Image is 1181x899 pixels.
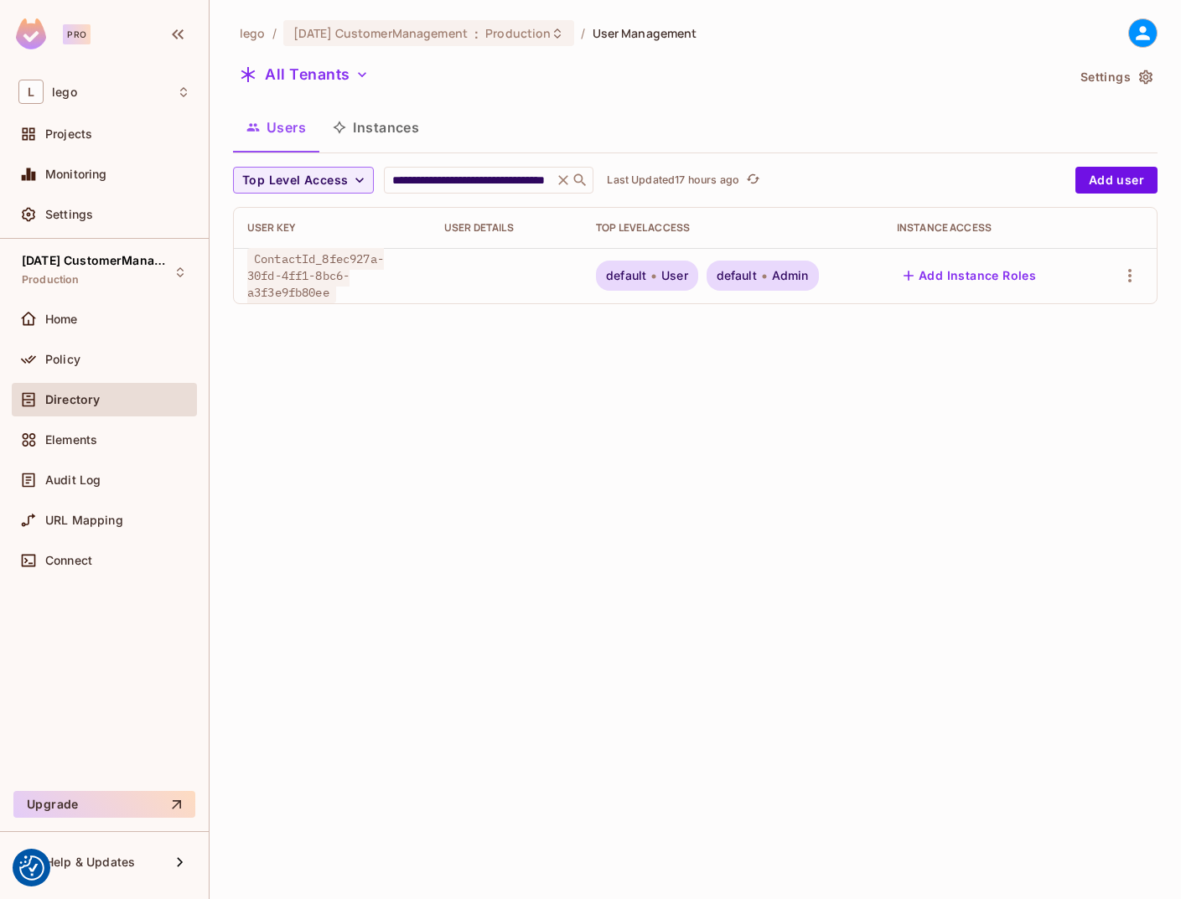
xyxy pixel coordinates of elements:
span: refresh [746,172,760,189]
span: : [474,27,479,40]
button: Add user [1075,167,1158,194]
span: Workspace: lego [52,85,77,99]
span: the active workspace [240,25,266,41]
span: ContactId_8fec927a-30fd-4ff1-8bc6-a3f3e9fb80ee [247,248,384,303]
span: Policy [45,353,80,366]
li: / [272,25,277,41]
span: Home [45,313,78,326]
span: User [661,269,688,282]
button: Top Level Access [233,167,374,194]
span: default [606,269,646,282]
button: Users [233,106,319,148]
span: Elements [45,433,97,447]
div: User Details [444,221,569,235]
button: Upgrade [13,791,195,818]
span: Top Level Access [242,170,348,191]
button: Consent Preferences [19,855,44,881]
span: Admin [772,269,809,282]
span: Directory [45,393,100,406]
img: Revisit consent button [19,855,44,881]
span: Production [22,273,80,287]
span: Click to refresh data [739,170,763,190]
span: URL Mapping [45,514,123,527]
span: User Management [593,25,697,41]
span: Help & Updates [45,855,135,869]
p: Last Updated 17 hours ago [607,173,739,187]
div: User Key [247,221,417,235]
button: Settings [1074,64,1158,90]
span: Production [485,25,551,41]
span: [DATE] CustomerManagement [293,25,468,41]
span: L [18,80,44,104]
div: Pro [63,24,91,44]
span: Monitoring [45,168,107,181]
button: refresh [743,170,763,190]
span: default [717,269,757,282]
li: / [581,25,585,41]
span: Connect [45,554,92,567]
button: Instances [319,106,433,148]
span: Audit Log [45,473,101,487]
button: All Tenants [233,61,376,88]
span: [DATE] CustomerManagement [22,254,173,267]
span: Settings [45,208,93,221]
button: Add Instance Roles [897,262,1043,289]
span: Projects [45,127,92,141]
img: SReyMgAAAABJRU5ErkJggg== [16,18,46,49]
div: Top Level Access [596,221,870,235]
div: Instance Access [897,221,1079,235]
